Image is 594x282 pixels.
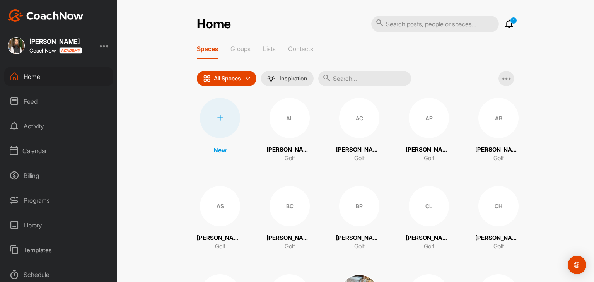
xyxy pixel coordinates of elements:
a: AB[PERSON_NAME]Golf [475,98,522,163]
p: New [213,145,227,155]
div: CL [409,186,449,226]
p: Groups [230,45,251,53]
p: [PERSON_NAME] [336,234,382,243]
p: Golf [354,154,365,163]
p: Golf [215,242,225,251]
a: AP[PERSON_NAME]Golf [406,98,452,163]
p: [PERSON_NAME] [406,145,452,154]
p: 1 [510,17,517,24]
p: [PERSON_NAME] [197,234,243,243]
p: Golf [493,154,504,163]
a: AL[PERSON_NAME]Golf [266,98,313,163]
a: CH[PERSON_NAME]Golf [475,186,522,251]
div: AL [270,98,310,138]
a: AS[PERSON_NAME]Golf [197,186,243,251]
div: BR [339,186,379,226]
div: Billing [4,166,113,185]
h2: Home [197,17,231,32]
input: Search posts, people or spaces... [371,16,499,32]
img: icon [203,75,211,82]
p: Spaces [197,45,218,53]
p: Golf [354,242,365,251]
img: menuIcon [267,75,275,82]
p: Inspiration [280,75,307,82]
a: BR[PERSON_NAME]Golf [336,186,382,251]
p: [PERSON_NAME] [475,145,522,154]
div: BC [270,186,310,226]
p: [PERSON_NAME] [336,145,382,154]
p: Golf [493,242,504,251]
img: CoachNow acadmey [59,47,82,54]
div: AC [339,98,379,138]
img: square_318c742b3522fe015918cc0bd9a1d0e8.jpg [8,37,25,54]
p: [PERSON_NAME] [475,234,522,243]
div: Templates [4,240,113,260]
div: CoachNow [29,47,82,54]
div: AP [409,98,449,138]
a: CL[PERSON_NAME]Golf [406,186,452,251]
p: [PERSON_NAME] [266,234,313,243]
a: AC[PERSON_NAME]Golf [336,98,382,163]
p: Golf [424,242,434,251]
p: All Spaces [214,75,241,82]
a: BC[PERSON_NAME]Golf [266,186,313,251]
p: Golf [285,242,295,251]
div: Programs [4,191,113,210]
div: Library [4,215,113,235]
p: Golf [285,154,295,163]
p: Golf [424,154,434,163]
div: Home [4,67,113,86]
p: [PERSON_NAME] [266,145,313,154]
div: Calendar [4,141,113,161]
div: AS [200,186,240,226]
div: [PERSON_NAME] [29,38,82,44]
p: [PERSON_NAME] [406,234,452,243]
p: Lists [263,45,276,53]
p: Contacts [288,45,313,53]
div: Feed [4,92,113,111]
div: Open Intercom Messenger [568,256,586,274]
input: Search... [318,71,411,86]
img: CoachNow [8,9,84,22]
div: AB [478,98,519,138]
div: Activity [4,116,113,136]
div: CH [478,186,519,226]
